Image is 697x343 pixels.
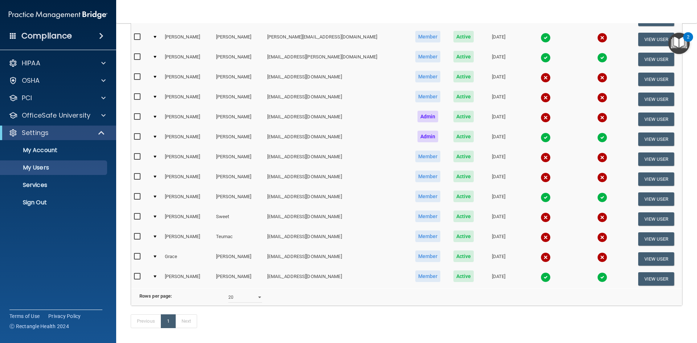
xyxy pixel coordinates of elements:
img: PMB logo [9,8,107,22]
td: [PERSON_NAME] [162,269,213,289]
a: PCI [9,94,106,102]
a: HIPAA [9,59,106,68]
td: [EMAIL_ADDRESS][PERSON_NAME][DOMAIN_NAME] [264,49,408,69]
img: cross.ca9f0e7f.svg [597,212,607,222]
td: [EMAIL_ADDRESS][DOMAIN_NAME] [264,269,408,289]
td: [DATE] [480,169,517,189]
td: [EMAIL_ADDRESS][DOMAIN_NAME] [264,169,408,189]
img: cross.ca9f0e7f.svg [541,172,551,183]
img: cross.ca9f0e7f.svg [597,113,607,123]
p: PCI [22,94,32,102]
span: Member [415,151,441,162]
img: cross.ca9f0e7f.svg [541,73,551,83]
td: [DATE] [480,209,517,229]
img: cross.ca9f0e7f.svg [597,93,607,103]
img: cross.ca9f0e7f.svg [597,172,607,183]
td: Sweet [213,209,264,229]
td: [EMAIL_ADDRESS][DOMAIN_NAME] [264,249,408,269]
button: View User [638,113,674,126]
span: Member [415,91,441,102]
img: cross.ca9f0e7f.svg [541,152,551,163]
button: View User [638,272,674,286]
span: Active [453,230,474,242]
td: [PERSON_NAME] [162,69,213,89]
td: [DATE] [480,89,517,109]
span: Active [453,151,474,162]
p: My Account [5,147,104,154]
td: [DATE] [480,49,517,69]
img: cross.ca9f0e7f.svg [597,33,607,43]
img: tick.e7d51cea.svg [597,272,607,282]
p: Settings [22,128,49,137]
span: Active [453,171,474,182]
img: cross.ca9f0e7f.svg [597,252,607,262]
button: View User [638,53,674,66]
span: Admin [417,131,439,142]
div: 2 [687,37,689,46]
td: [EMAIL_ADDRESS][DOMAIN_NAME] [264,89,408,109]
span: Active [453,191,474,202]
p: Sign Out [5,199,104,206]
span: Admin [417,111,439,122]
td: [PERSON_NAME] [162,169,213,189]
span: Active [453,31,474,42]
a: 1 [161,314,176,328]
td: [PERSON_NAME] [162,149,213,169]
td: [PERSON_NAME] [213,29,264,49]
td: [PERSON_NAME] [162,89,213,109]
button: View User [638,192,674,206]
td: [PERSON_NAME] [162,189,213,209]
img: cross.ca9f0e7f.svg [541,93,551,103]
td: [EMAIL_ADDRESS][DOMAIN_NAME] [264,229,408,249]
img: cross.ca9f0e7f.svg [597,152,607,163]
span: Member [415,211,441,222]
a: OSHA [9,76,106,85]
span: Active [453,250,474,262]
iframe: Drift Widget Chat Controller [571,291,688,320]
img: tick.e7d51cea.svg [597,53,607,63]
img: cross.ca9f0e7f.svg [597,73,607,83]
span: Active [453,51,474,62]
td: [PERSON_NAME] [213,129,264,149]
span: Member [415,250,441,262]
td: [EMAIL_ADDRESS][DOMAIN_NAME] [264,109,408,129]
td: [PERSON_NAME] [213,269,264,289]
td: [PERSON_NAME] [213,49,264,69]
td: [PERSON_NAME] [213,249,264,269]
span: Ⓒ Rectangle Health 2024 [9,323,69,330]
p: OSHA [22,76,40,85]
a: OfficeSafe University [9,111,106,120]
img: tick.e7d51cea.svg [541,33,551,43]
button: View User [638,232,674,246]
td: [EMAIL_ADDRESS][DOMAIN_NAME] [264,149,408,169]
button: View User [638,152,674,166]
a: Next [175,314,197,328]
td: [EMAIL_ADDRESS][DOMAIN_NAME] [264,129,408,149]
td: [EMAIL_ADDRESS][DOMAIN_NAME] [264,69,408,89]
td: [PERSON_NAME] [213,149,264,169]
p: Services [5,181,104,189]
span: Member [415,71,441,82]
td: [DATE] [480,189,517,209]
a: Privacy Policy [48,313,81,320]
td: [PERSON_NAME] [213,169,264,189]
span: Member [415,191,441,202]
img: cross.ca9f0e7f.svg [597,232,607,242]
img: tick.e7d51cea.svg [597,192,607,203]
td: [PERSON_NAME] [162,29,213,49]
td: [DATE] [480,129,517,149]
td: [PERSON_NAME] [162,129,213,149]
td: [PERSON_NAME] [213,189,264,209]
a: Previous [131,314,161,328]
p: My Users [5,164,104,171]
img: tick.e7d51cea.svg [541,132,551,143]
h4: Compliance [21,31,72,41]
td: [PERSON_NAME] [162,109,213,129]
span: Member [415,51,441,62]
a: Settings [9,128,105,137]
b: Rows per page: [139,293,172,299]
span: Member [415,230,441,242]
td: [DATE] [480,229,517,249]
td: [PERSON_NAME][EMAIL_ADDRESS][DOMAIN_NAME] [264,29,408,49]
span: Member [415,171,441,182]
